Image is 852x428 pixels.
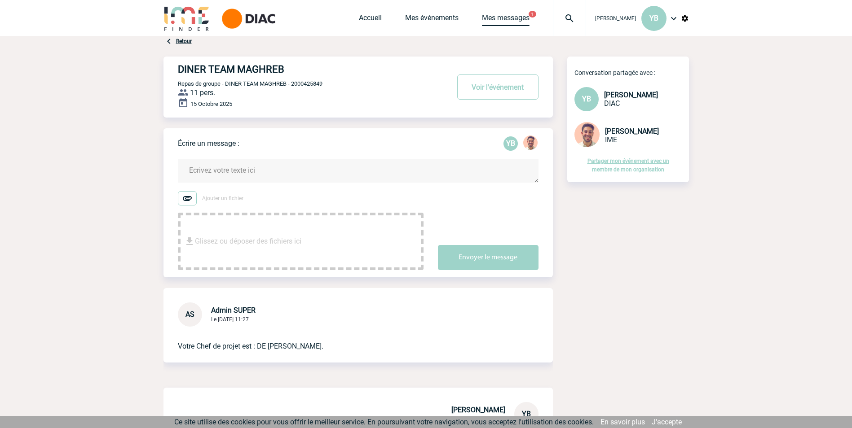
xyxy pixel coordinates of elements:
[178,139,239,148] p: Écrire un message :
[195,219,301,264] span: Glissez ou déposer des fichiers ici
[359,13,382,26] a: Accueil
[600,418,645,426] a: En savoir plus
[202,195,243,201] span: Ajouter un fichier
[582,95,591,103] span: YB
[190,88,215,97] span: 11 pers.
[605,127,659,135] span: [PERSON_NAME]
[649,14,658,22] span: YB
[503,136,518,151] div: Yamina BENAMARA
[438,245,539,270] button: Envoyer le message
[178,327,513,352] p: Votre Chef de projet est : DE [PERSON_NAME].
[604,99,620,108] span: DIAC
[405,13,459,26] a: Mes événements
[574,122,600,147] img: 132114-0.jpg
[178,64,423,75] h4: DINER TEAM MAGHREB
[605,135,617,144] span: IME
[482,13,530,26] a: Mes messages
[211,316,249,323] span: Le [DATE] 11:27
[211,306,256,314] span: Admin SUPER
[604,91,658,99] span: [PERSON_NAME]
[522,410,531,418] span: YB
[185,310,194,319] span: AS
[574,69,689,76] p: Conversation partagée avec :
[587,158,669,173] a: Partager mon événement avec un membre de mon organisation
[190,100,232,107] span: 15 Octobre 2025
[184,236,195,247] img: file_download.svg
[652,418,682,426] a: J'accepte
[451,406,505,414] span: [PERSON_NAME]
[529,11,536,17] button: 1
[174,418,594,426] span: Ce site utilise des cookies pour vous offrir le meilleur service. En poursuivant votre navigation...
[523,135,538,150] img: 132114-0.jpg
[176,38,192,44] a: Retour
[595,15,636,22] span: [PERSON_NAME]
[503,136,518,151] p: YB
[163,5,210,31] img: IME-Finder
[178,80,322,87] span: Repas de groupe - DINER TEAM MAGHREB - 2000425849
[523,135,538,152] div: Yanis DE CLERCQ
[457,74,539,100] button: Voir l'événement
